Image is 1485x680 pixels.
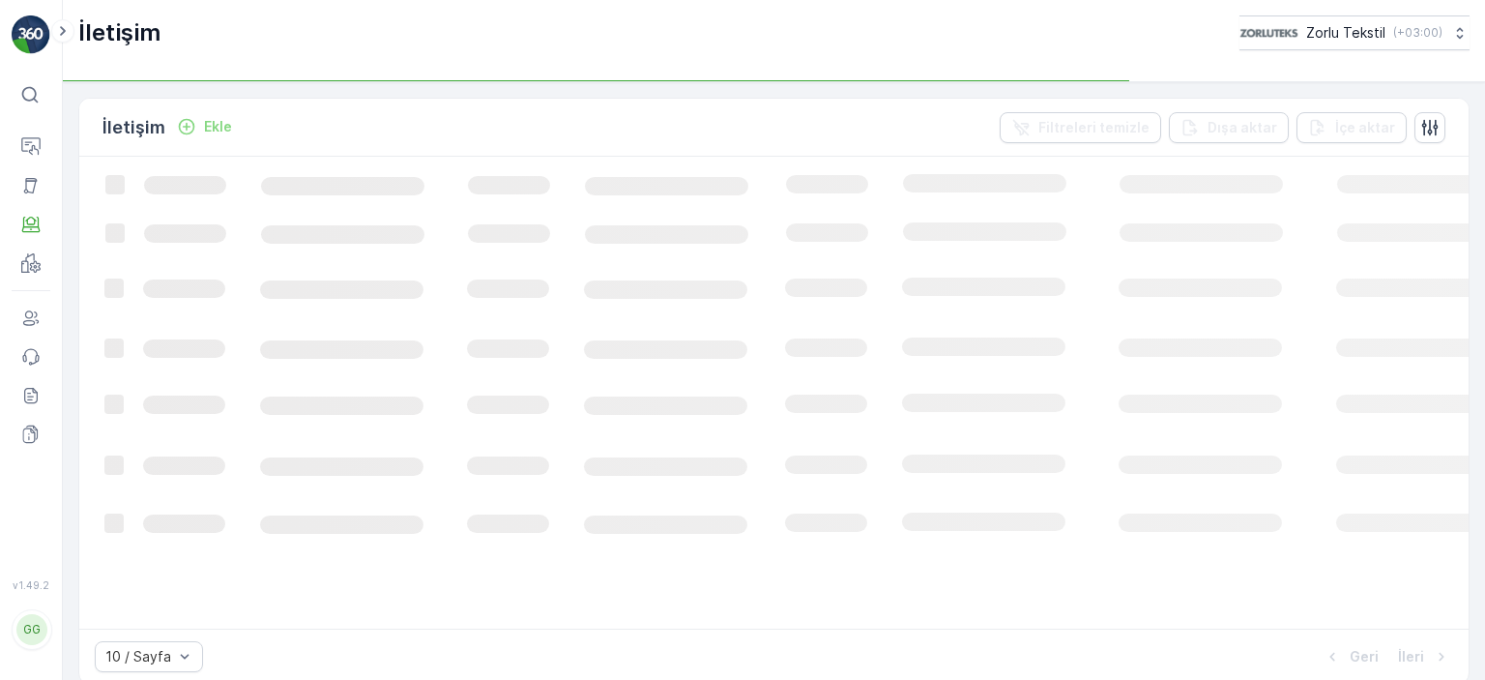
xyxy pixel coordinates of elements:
[1038,118,1150,137] p: Filtreleri temizle
[1396,645,1453,668] button: İleri
[78,17,160,48] p: İletişim
[1393,25,1442,41] p: ( +03:00 )
[1321,645,1381,668] button: Geri
[1350,647,1379,666] p: Geri
[1296,112,1407,143] button: İçe aktar
[1335,118,1395,137] p: İçe aktar
[102,114,165,141] p: İletişim
[1000,112,1161,143] button: Filtreleri temizle
[12,595,50,665] button: GG
[12,15,50,54] img: logo
[169,115,240,138] button: Ekle
[16,614,47,645] div: GG
[1306,23,1385,43] p: Zorlu Tekstil
[1239,22,1298,44] img: 6-1-9-3_wQBzyll.png
[1208,118,1277,137] p: Dışa aktar
[1398,647,1424,666] p: İleri
[1169,112,1289,143] button: Dışa aktar
[204,117,232,136] p: Ekle
[12,579,50,591] span: v 1.49.2
[1239,15,1470,50] button: Zorlu Tekstil(+03:00)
